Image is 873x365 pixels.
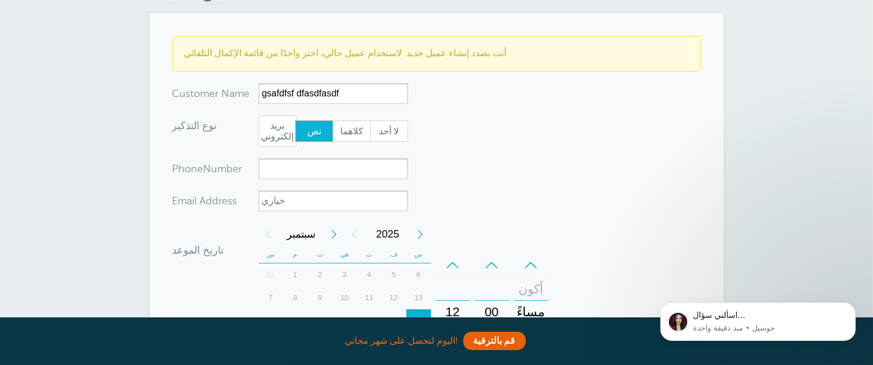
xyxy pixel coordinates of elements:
div: أكون [517,278,545,301]
div: Sunday, August 31 [259,263,283,286]
div: Today, Wednesday, September 17 [332,309,357,332]
div: Saturday, September 13 [406,286,431,309]
span: il Add [193,196,219,206]
th: في [332,246,357,263]
span: نص [296,121,333,141]
div: ress [172,191,259,211]
div: 2 [307,263,332,286]
label: كلاهما [333,121,371,142]
label: تاريخ الموعد [172,245,224,255]
iframe: رسالة إشعارات الاتصال الداخلي [643,293,873,348]
div: 5 [382,263,406,286]
div: 9 [307,286,332,309]
div: 13 [406,286,431,309]
div: 12 [439,301,467,324]
div: 8 [283,286,307,309]
div: 11 [357,286,382,309]
div: 16 [307,309,332,332]
div: Monday, September 8 [283,286,307,309]
div: 3 [332,263,357,286]
span: لا أحد [371,121,407,141]
div: 6 [406,263,431,286]
th: ت [307,246,332,263]
span: September [279,223,324,246]
div: 15 [283,309,307,332]
div: 10 [332,286,357,309]
label: بريد إلكتروني [259,115,297,147]
span: Pho [172,164,191,174]
div: Tuesday, September 9 [307,286,332,309]
div: Wednesday, September 3 [332,263,357,286]
div: Saturday, September 20 [406,309,431,332]
div: Previous Month [259,223,279,246]
div: 31 [259,263,283,286]
div: Next Year [410,223,431,246]
label: نوع التذكير [172,121,217,131]
span: 2025 [366,223,410,246]
div: Thursday, September 18 [357,309,382,332]
div: 19 [382,309,406,332]
span: tomer N [191,88,230,99]
th: س [406,246,431,263]
span: Ema [172,196,193,206]
div: Friday, September 5 [382,263,406,286]
div: 00 [478,301,506,324]
div: 20 [406,309,431,332]
span: بريد إلكتروني [259,116,296,147]
span: ne [191,164,203,174]
div: 1 [283,263,307,286]
label: لا أحد [370,121,408,142]
span: Cus [172,88,191,99]
div: Previous Year [345,223,366,246]
div: 12 [382,286,406,309]
div: Number [172,158,259,179]
div: Friday, September 12 [382,286,406,309]
div: Sunday, September 7 [259,286,283,309]
div: Saturday, September 6 [406,263,431,286]
div: مساءً [517,301,545,324]
div: 7 [259,286,283,309]
div: 18 [357,309,382,332]
input: خياري [259,191,408,211]
label: نص [295,121,333,142]
div: Friday, September 19 [382,309,406,332]
div: Thursday, September 11 [357,286,382,309]
p: أنت بصدد إنشاء عميل جديد. لاستخدام عميل حالي، اختر واحدًا من قائمة الإكمال التلقائي. [184,48,689,59]
div: Thursday, September 4 [357,263,382,286]
th: م [283,246,307,263]
div: ame [172,83,259,104]
div: 14 [259,309,283,332]
div: Monday, September 1 [283,263,307,286]
div: Monday, September 15 [283,309,307,332]
span: كلاهما [333,121,370,141]
div: Next Month [324,223,345,246]
div: Wednesday, September 10 [332,286,357,309]
a: قم بالترقية [463,332,526,350]
div: اليوم لتحصل على شهر مجاني! [149,329,724,354]
div: 17 [332,309,357,332]
th: ف [382,246,406,263]
th: ت [357,246,382,263]
div: Tuesday, September 2 [307,263,332,286]
th: س [259,246,283,263]
div: Sunday, September 14 [259,309,283,332]
div: Tuesday, September 16 [307,309,332,332]
div: 4 [357,263,382,286]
